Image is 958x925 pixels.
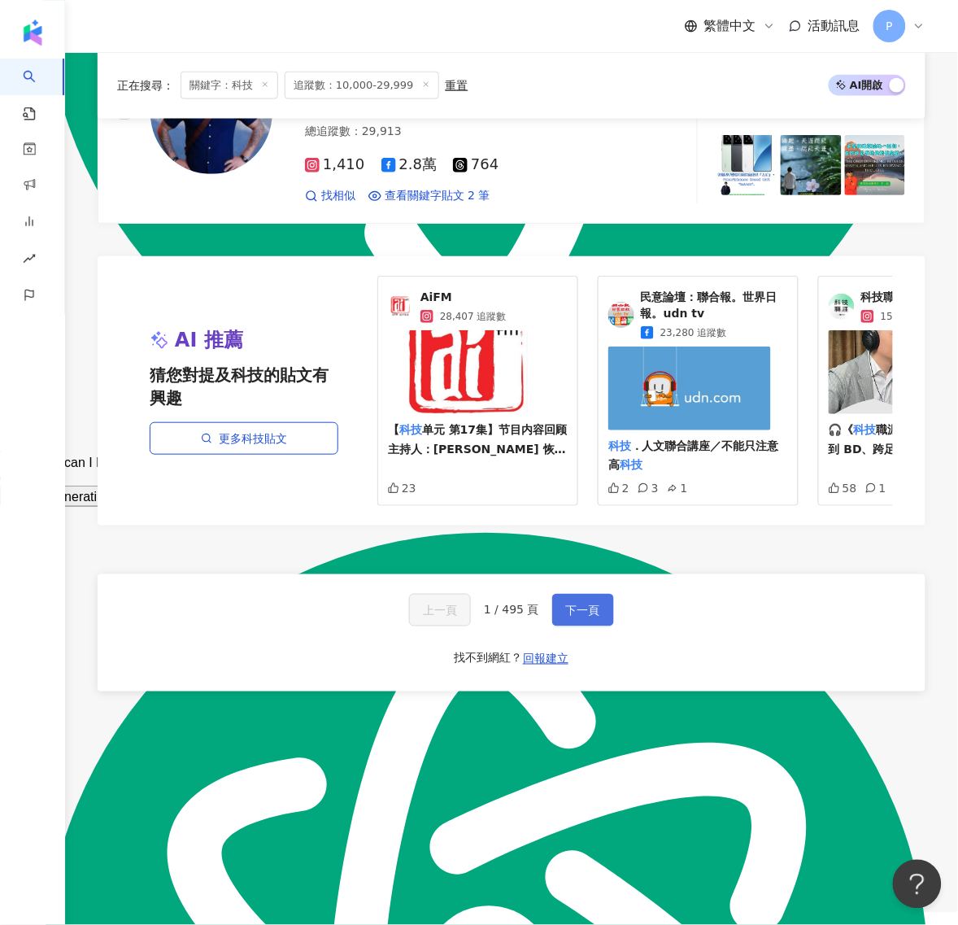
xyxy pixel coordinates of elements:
span: 🎧《 [829,423,854,436]
img: post-image [845,135,905,195]
a: 查看關鍵字貼文 2 筆 [368,188,490,204]
a: 更多科技貼文 [150,422,338,455]
span: 民意論壇：聯合報。世界日報。udn tv [641,290,788,321]
img: KOL Avatar [829,294,855,320]
span: 单元 第17集】节目内容回顾 主持人：[PERSON_NAME] 恢槿 @hazellschj 点此链接 🔗 重温节目：[URL][DOMAIN_NAME] # [388,423,567,573]
span: 正在搜尋 ： [117,79,174,92]
a: KOL AvatarAiFM28,407 追蹤數 [388,290,568,324]
div: 3 [638,482,659,495]
div: 23 [388,482,416,495]
img: post-image [717,135,777,195]
span: 查看關鍵字貼文 2 筆 [385,188,490,204]
div: 58 [829,482,857,495]
span: 下一頁 [566,604,600,617]
mark: 科技 [854,423,877,436]
span: 15,777 追蹤數 [881,309,947,324]
img: post-image [781,135,841,195]
span: 回報建立 [523,652,568,665]
span: ．人文聯合講座／不能只注意高 [608,439,779,472]
span: 找相似 [321,188,355,204]
button: 下一頁 [552,594,614,626]
img: KOL Avatar [388,294,414,320]
span: AiFM [420,290,507,306]
div: 2 [608,482,629,495]
div: 1 [667,482,688,495]
a: 找相似 [305,188,355,204]
span: 764 [453,156,499,173]
span: 1,410 [305,156,365,173]
mark: 科技 [620,458,642,471]
span: rise [23,242,36,279]
span: 2.8萬 [381,156,438,173]
span: AI 推薦 [175,327,243,355]
iframe: Help Scout Beacon - Open [893,860,942,909]
span: 追蹤數：10,000-29,999 [285,72,439,99]
mark: 科技 [399,423,422,436]
div: 找不到網紅？ [454,651,522,667]
span: 28,407 追蹤數 [440,309,507,324]
span: 關鍵字：科技 [181,72,278,99]
div: 1 [865,482,886,495]
mark: 科技 [608,439,631,452]
img: KOL Avatar [608,302,634,328]
a: search [23,59,55,122]
span: 猜您對提及科技的貼文有興趣 [150,364,338,409]
span: 1 / 495 頁 [484,603,539,616]
button: 上一頁 [409,594,471,626]
span: 活動訊息 [808,18,860,33]
span: 繁體中文 [704,17,756,35]
img: logo icon [20,20,46,46]
div: 重置 [446,79,468,92]
a: KOL Avatar民意論壇：聯合報。世界日報。udn tv23,280 追蹤數 [608,290,788,339]
span: 23,280 追蹤數 [660,325,727,340]
span: P [886,17,893,35]
div: 總追蹤數 ： 29,913 [305,124,650,140]
button: 回報建立 [522,646,569,672]
span: 【 [388,423,399,436]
